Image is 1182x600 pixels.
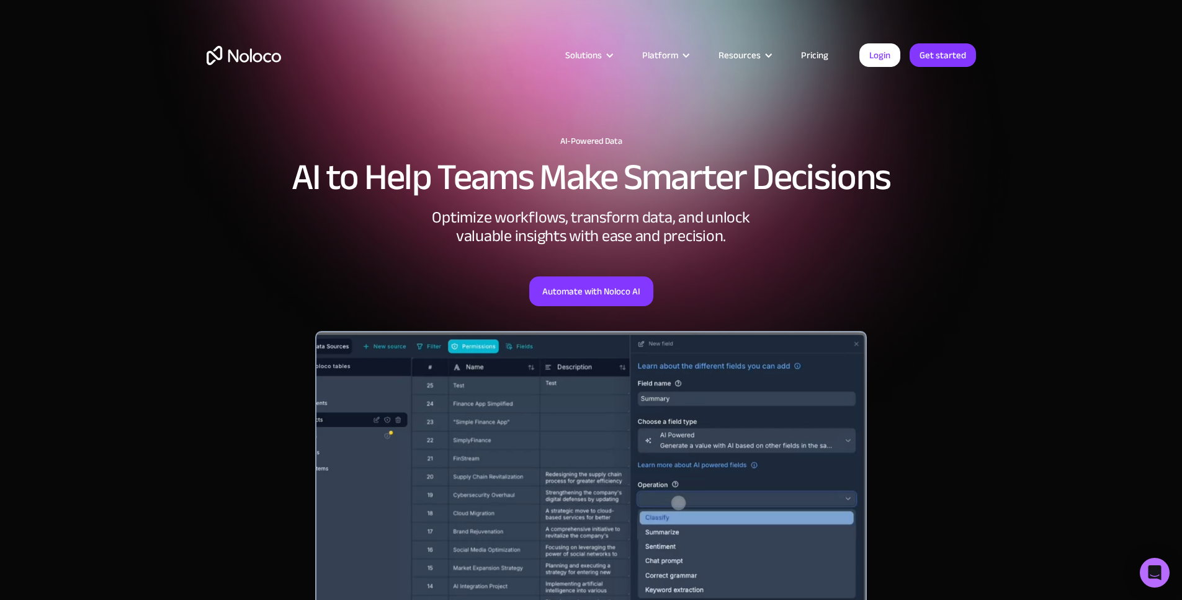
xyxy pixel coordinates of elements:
a: Get started [910,43,976,67]
a: home [207,46,281,65]
div: Resources [703,47,786,63]
h1: AI-Powered Data [207,136,976,146]
div: Solutions [565,47,602,63]
h2: AI to Help Teams Make Smarter Decisions [207,159,976,196]
div: Platform [642,47,678,63]
div: Optimize workflows, transform data, and unlock valuable insights with ease and precision. [405,208,777,245]
div: Resources [719,47,761,63]
div: Open Intercom Messenger [1140,558,1170,588]
a: Login [859,43,900,67]
div: Platform [627,47,703,63]
div: Solutions [550,47,627,63]
a: Pricing [786,47,844,63]
a: Automate with Noloco AI [529,276,653,306]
